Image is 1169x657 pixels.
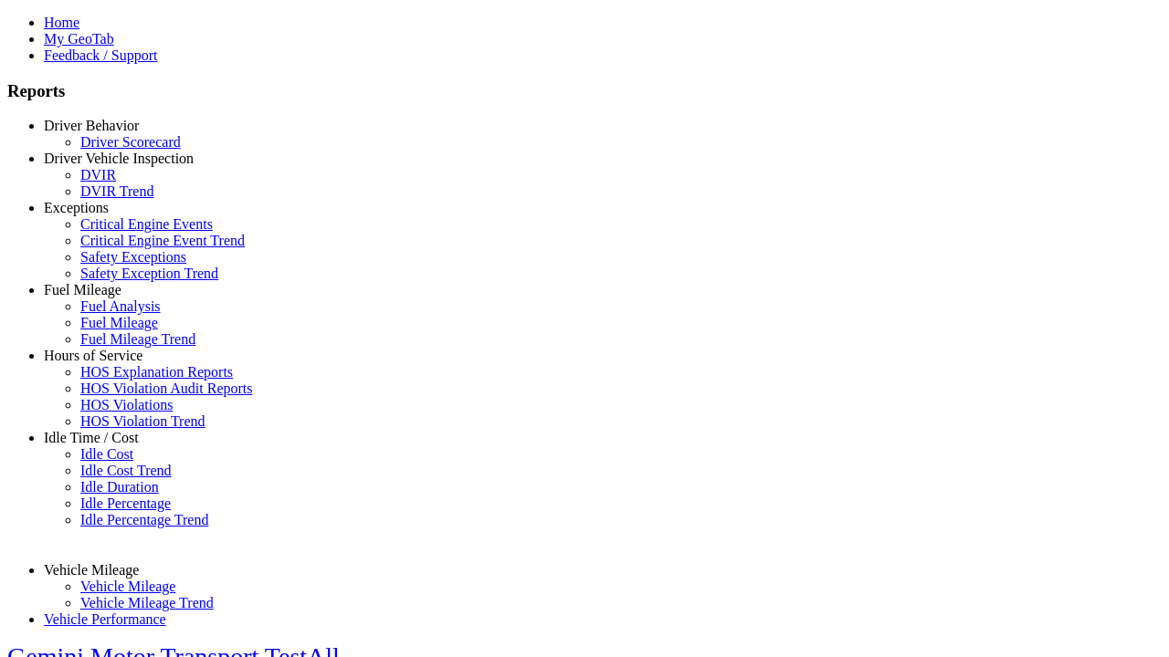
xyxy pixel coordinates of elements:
[80,183,153,199] a: DVIR Trend
[80,512,208,527] a: Idle Percentage Trend
[80,167,116,182] a: DVIR
[80,595,214,610] a: Vehicle Mileage Trend
[80,463,172,478] a: Idle Cost Trend
[44,118,139,133] a: Driver Behavior
[44,151,194,166] a: Driver Vehicle Inspection
[80,381,253,396] a: HOS Violation Audit Reports
[80,413,205,429] a: HOS Violation Trend
[80,579,175,594] a: Vehicle Mileage
[80,331,195,347] a: Fuel Mileage Trend
[80,249,186,265] a: Safety Exceptions
[44,200,109,215] a: Exceptions
[44,31,114,47] a: My GeoTab
[7,81,1162,101] h3: Reports
[44,15,79,30] a: Home
[80,266,218,281] a: Safety Exception Trend
[80,134,181,150] a: Driver Scorecard
[80,479,159,495] a: Idle Duration
[44,47,157,63] a: Feedback / Support
[44,282,121,297] a: Fuel Mileage
[44,611,166,627] a: Vehicle Performance
[80,446,133,462] a: Idle Cost
[44,562,139,578] a: Vehicle Mileage
[80,298,161,314] a: Fuel Analysis
[80,495,171,511] a: Idle Percentage
[44,348,142,363] a: Hours of Service
[80,364,233,380] a: HOS Explanation Reports
[80,216,213,232] a: Critical Engine Events
[80,397,173,412] a: HOS Violations
[44,430,139,445] a: Idle Time / Cost
[80,315,158,330] a: Fuel Mileage
[80,233,245,248] a: Critical Engine Event Trend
